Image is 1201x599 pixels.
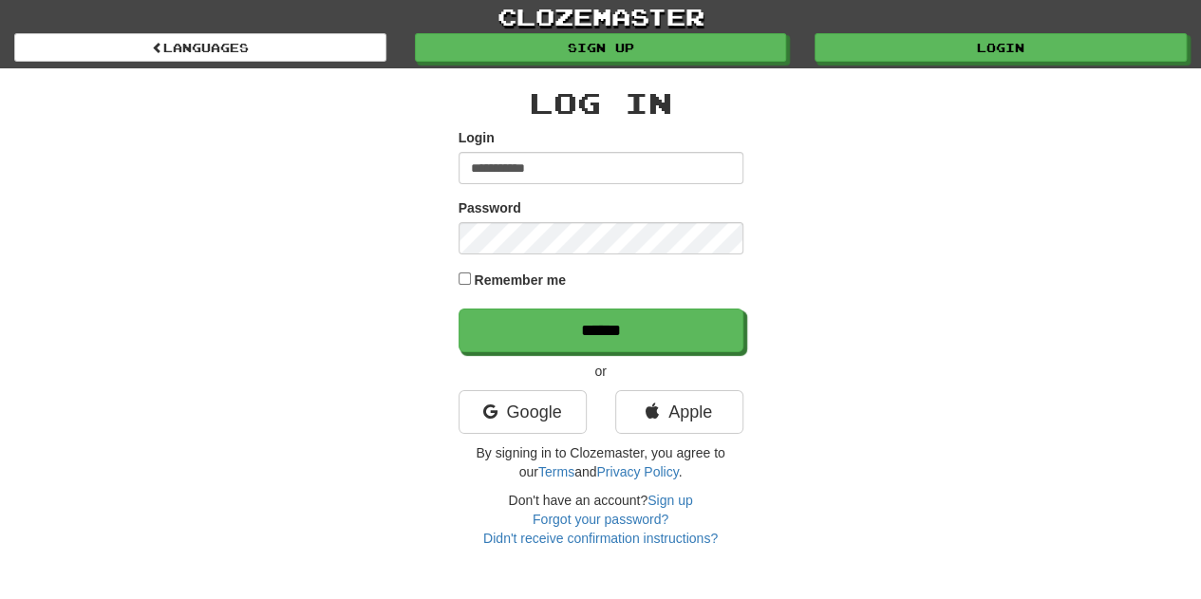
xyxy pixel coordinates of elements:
[708,156,731,178] keeper-lock: Open Keeper Popup
[538,464,574,479] a: Terms
[459,443,743,481] p: By signing in to Clozemaster, you agree to our and .
[533,512,668,527] a: Forgot your password?
[415,33,787,62] a: Sign up
[459,491,743,548] div: Don't have an account?
[14,33,386,62] a: Languages
[483,531,718,546] a: Didn't receive confirmation instructions?
[459,128,495,147] label: Login
[459,87,743,119] h2: Log In
[596,464,678,479] a: Privacy Policy
[647,493,692,508] a: Sign up
[815,33,1187,62] a: Login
